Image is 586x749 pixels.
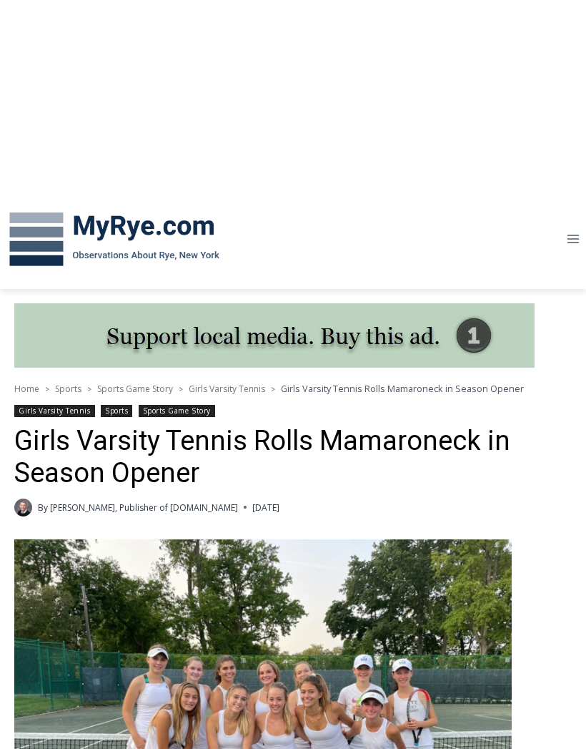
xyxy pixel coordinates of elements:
a: Sports Game Story [97,383,173,395]
time: [DATE] [252,501,279,514]
a: Girls Varsity Tennis [189,383,265,395]
a: Sports [101,405,132,417]
span: > [271,384,275,394]
a: Girls Varsity Tennis [14,405,95,417]
img: support local media, buy this ad [14,303,535,368]
a: Sports Game Story [139,405,215,417]
a: Sports [55,383,81,395]
a: Author image [14,499,32,517]
a: [PERSON_NAME], Publisher of [DOMAIN_NAME] [50,501,238,514]
button: Open menu [560,228,586,250]
nav: Breadcrumbs [14,381,572,396]
a: Home [14,383,39,395]
span: By [38,501,48,514]
span: > [179,384,183,394]
span: > [87,384,91,394]
span: > [45,384,49,394]
span: Girls Varsity Tennis Rolls Mamaroneck in Season Opener [281,382,524,395]
h1: Girls Varsity Tennis Rolls Mamaroneck in Season Opener [14,425,572,490]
